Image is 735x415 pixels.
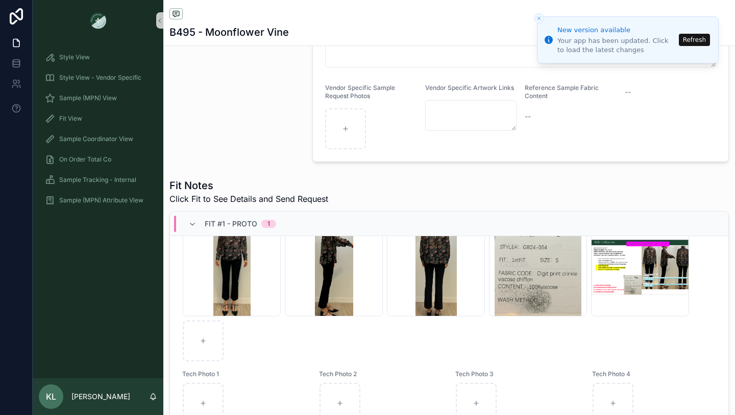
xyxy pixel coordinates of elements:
div: New version available [557,25,676,35]
a: Sample (MPN) Attribute View [39,191,157,210]
span: Sample (MPN) Attribute View [59,196,143,204]
span: -- [525,111,531,122]
span: Style View [59,53,90,61]
span: Click Fit to See Details and Send Request [169,193,328,205]
a: Sample Coordinator View [39,130,157,148]
span: On Order Total Co [59,155,111,164]
span: Fit View [59,114,82,123]
span: KL [46,390,56,403]
span: Sample Coordinator View [59,135,133,143]
span: Tech Photo 1 [182,370,307,378]
span: Reference Sample Fabric Content [525,84,599,100]
span: Vendor Specific Sample Request Photos [325,84,395,100]
span: Sample (MPN) View [59,94,117,102]
span: Fit #1 - Proto [205,219,257,229]
button: Refresh [679,34,710,46]
span: Tech Photo 2 [319,370,444,378]
h1: Fit Notes [169,178,328,193]
span: Tech Photo 4 [592,370,717,378]
span: Sample Tracking - Internal [59,176,136,184]
div: scrollable content [33,41,163,223]
div: Your app has been updated. Click to load the latest changes [557,36,676,55]
p: [PERSON_NAME] [71,391,130,402]
a: Style View [39,48,157,66]
a: On Order Total Co [39,150,157,169]
span: -- [625,87,631,97]
span: Vendor Specific Artwork Links [425,84,514,91]
a: Fit View [39,109,157,128]
h1: B495 - Moonflower Vine [169,25,289,39]
div: 1 [267,220,270,228]
a: Style View - Vendor Specific [39,68,157,87]
a: Sample (MPN) View [39,89,157,107]
img: App logo [90,12,106,29]
span: Tech Photo 3 [455,370,580,378]
a: Sample Tracking - Internal [39,171,157,189]
span: Style View - Vendor Specific [59,74,141,82]
button: Close toast [534,13,544,24]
